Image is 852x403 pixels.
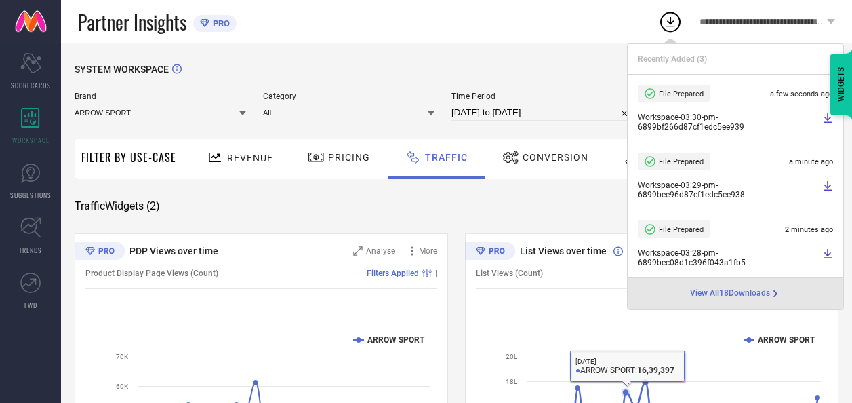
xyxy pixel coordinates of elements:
[129,246,218,256] span: PDP Views over time
[523,152,588,163] span: Conversion
[822,113,833,132] a: Download
[822,180,833,199] a: Download
[506,378,518,385] text: 18L
[822,248,833,267] a: Download
[19,245,42,255] span: TRENDS
[658,9,683,34] div: Open download list
[638,248,819,267] span: Workspace - 03:28-pm - 6899bec08d1c396f043a1fb5
[227,153,273,164] span: Revenue
[690,288,770,299] span: View All 18 Downloads
[81,149,176,166] span: Filter By Use-Case
[75,242,125,263] div: Premium
[506,353,518,360] text: 20L
[638,113,819,132] span: Workspace - 03:30-pm - 6899bf266d87cf1edc5ee939
[638,180,819,199] span: Workspace - 03:29-pm - 6899bee96d87cf1edc5ee938
[638,54,707,64] span: Recently Added ( 3 )
[12,135,49,145] span: WORKSPACE
[451,104,634,121] input: Select time period
[785,225,833,234] span: 2 minutes ago
[11,80,51,90] span: SCORECARDS
[116,353,129,360] text: 70K
[367,335,425,345] text: ARROW SPORT
[659,157,704,166] span: File Prepared
[85,269,218,278] span: Product Display Page Views (Count)
[209,18,230,28] span: PRO
[10,190,52,200] span: SUGGESTIONS
[419,246,437,256] span: More
[690,288,781,299] a: View All18Downloads
[451,92,634,101] span: Time Period
[435,269,437,278] span: |
[328,152,370,163] span: Pricing
[659,225,704,234] span: File Prepared
[476,269,543,278] span: List Views (Count)
[75,199,160,213] span: Traffic Widgets ( 2 )
[353,246,363,256] svg: Zoom
[690,288,781,299] div: Open download page
[520,246,607,256] span: List Views over time
[75,64,169,75] span: SYSTEM WORKSPACE
[263,92,434,101] span: Category
[465,242,515,263] div: Premium
[425,152,468,163] span: Traffic
[659,90,704,98] span: File Prepared
[116,383,129,390] text: 60K
[75,92,246,101] span: Brand
[770,90,833,98] span: a few seconds ago
[367,269,419,278] span: Filters Applied
[758,335,815,345] text: ARROW SPORT
[366,246,395,256] span: Analyse
[789,157,833,166] span: a minute ago
[78,8,186,36] span: Partner Insights
[24,300,37,310] span: FWD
